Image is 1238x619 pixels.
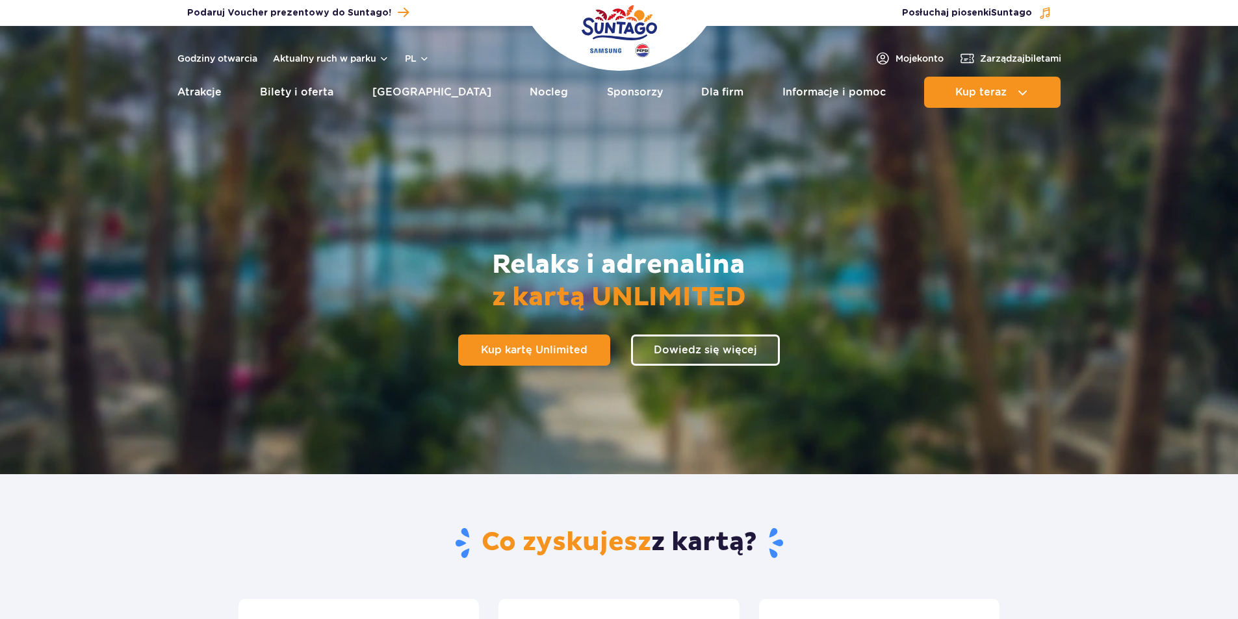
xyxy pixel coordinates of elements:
[924,77,1061,108] button: Kup teraz
[260,77,333,108] a: Bilety i oferta
[902,6,1032,19] span: Posłuchaj piosenki
[896,52,944,65] span: Moje konto
[902,6,1051,19] button: Posłuchaj piosenkiSuntago
[955,86,1007,98] span: Kup teraz
[177,52,257,65] a: Godziny otwarcia
[273,53,389,64] button: Aktualny ruch w parku
[782,77,886,108] a: Informacje i pomoc
[654,345,757,355] span: Dowiedz się więcej
[187,6,391,19] span: Podaruj Voucher prezentowy do Suntago!
[607,77,663,108] a: Sponsorzy
[701,77,743,108] a: Dla firm
[177,77,222,108] a: Atrakcje
[530,77,568,108] a: Nocleg
[875,51,944,66] a: Mojekonto
[239,526,999,560] h2: z kartą?
[458,335,610,366] a: Kup kartę Unlimited
[492,249,746,314] h2: Relaks i adrenalina
[492,281,746,314] span: z kartą UNLIMITED
[405,52,430,65] button: pl
[187,4,409,21] a: Podaruj Voucher prezentowy do Suntago!
[372,77,491,108] a: [GEOGRAPHIC_DATA]
[991,8,1032,18] span: Suntago
[980,52,1061,65] span: Zarządzaj biletami
[481,345,587,355] span: Kup kartę Unlimited
[482,526,651,559] span: Co zyskujesz
[631,335,780,366] a: Dowiedz się więcej
[959,51,1061,66] a: Zarządzajbiletami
